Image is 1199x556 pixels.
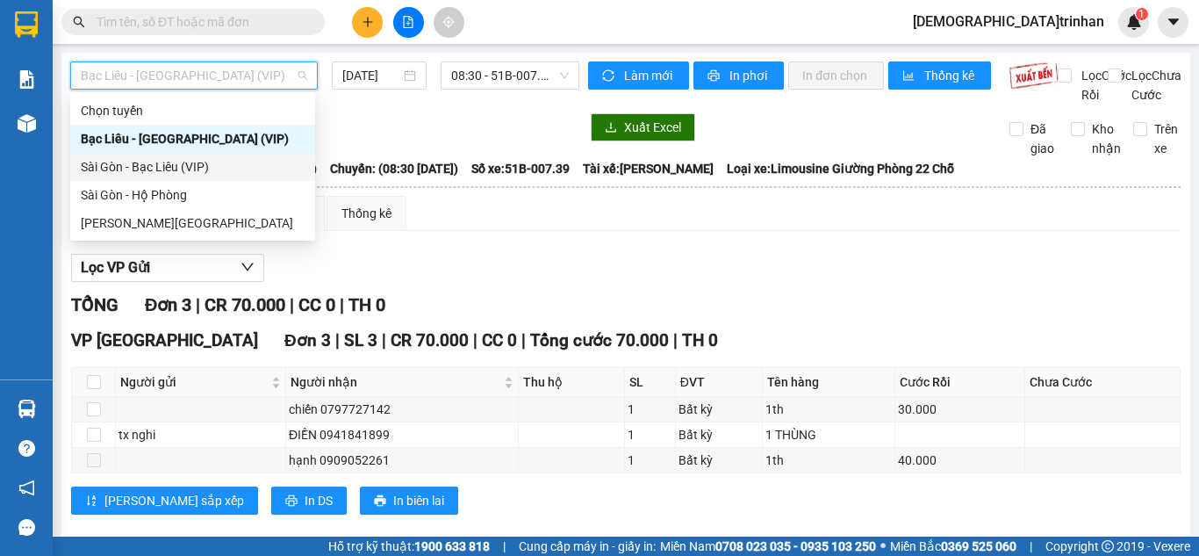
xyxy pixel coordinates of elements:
[902,69,917,83] span: bar-chart
[70,181,315,209] div: Sài Gòn - Hộ Phòng
[374,495,386,509] span: printer
[693,61,784,90] button: printerIn phơi
[682,330,718,350] span: TH 0
[471,159,570,178] span: Số xe: 51B-007.39
[289,400,515,419] div: chiến 0797727142
[70,209,315,237] div: Hộ Phòng - Sài Gòn
[1126,14,1142,30] img: icon-new-feature
[1138,8,1145,20] span: 1
[442,16,455,28] span: aim
[676,368,763,397] th: ĐVT
[196,294,200,315] span: |
[81,185,305,205] div: Sài Gòn - Hộ Phòng
[104,491,244,510] span: [PERSON_NAME] sắp xếp
[888,61,991,90] button: bar-chartThống kê
[362,16,374,28] span: plus
[18,400,36,418] img: warehouse-icon
[335,330,340,350] span: |
[583,159,714,178] span: Tài xế: [PERSON_NAME]
[391,330,469,350] span: CR 70.000
[71,487,258,515] button: sort-ascending[PERSON_NAME] sắp xếp
[393,491,444,510] span: In biên lai
[330,159,458,178] span: Chuyến: (08:30 [DATE])
[120,372,268,392] span: Người gửi
[18,480,35,496] span: notification
[145,294,191,315] span: Đơn 3
[895,368,1026,397] th: Cước Rồi
[402,16,414,28] span: file-add
[18,519,35,536] span: message
[765,451,892,470] div: 1th
[602,69,617,83] span: sync
[1147,119,1185,158] span: Trên xe
[628,451,672,470] div: 1
[628,425,672,444] div: 1
[763,368,895,397] th: Tên hàng
[1074,66,1134,105] span: Lọc Cước Rồi
[482,330,517,350] span: CC 0
[271,487,347,515] button: printerIn DS
[71,254,264,282] button: Lọc VP Gửi
[941,539,1016,553] strong: 0369 525 060
[289,425,515,444] div: ĐIỀN 0941841899
[289,451,515,470] div: hạnh 0909052261
[1009,61,1059,90] img: 9k=
[434,7,464,38] button: aim
[81,213,305,233] div: [PERSON_NAME][GEOGRAPHIC_DATA]
[344,330,377,350] span: SL 3
[341,204,391,223] div: Thống kê
[81,256,150,278] span: Lọc VP Gửi
[729,66,770,85] span: In phơi
[898,400,1023,419] div: 30.000
[70,97,315,125] div: Chọn tuyến
[348,294,385,315] span: TH 0
[18,70,36,89] img: solution-icon
[924,66,977,85] span: Thống kê
[605,121,617,135] span: download
[890,537,1016,556] span: Miền Bắc
[1023,119,1061,158] span: Đã giao
[1085,119,1128,158] span: Kho nhận
[625,368,676,397] th: SL
[899,11,1118,32] span: [DEMOGRAPHIC_DATA]trinhan
[340,294,344,315] span: |
[678,425,759,444] div: Bất kỳ
[71,330,258,350] span: VP [GEOGRAPHIC_DATA]
[81,129,305,148] div: Bạc Liêu - [GEOGRAPHIC_DATA] (VIP)
[97,12,304,32] input: Tìm tên, số ĐT hoặc mã đơn
[880,543,886,550] span: ⚪️
[352,7,383,38] button: plus
[290,294,294,315] span: |
[624,118,681,137] span: Xuất Excel
[678,400,759,419] div: Bất kỳ
[591,113,695,141] button: downloadXuất Excel
[382,330,386,350] span: |
[71,294,118,315] span: TỔNG
[241,260,255,274] span: down
[1124,66,1184,105] span: Lọc Chưa Cước
[660,537,876,556] span: Miền Nam
[81,62,307,89] span: Bạc Liêu - Sài Gòn (VIP)
[118,425,283,444] div: tx nghi
[628,400,672,419] div: 1
[1158,7,1188,38] button: caret-down
[707,69,722,83] span: printer
[205,294,285,315] span: CR 70.000
[15,11,38,38] img: logo-vxr
[519,368,625,397] th: Thu hộ
[1030,537,1032,556] span: |
[521,330,526,350] span: |
[70,125,315,153] div: Bạc Liêu - Sài Gòn (VIP)
[414,539,490,553] strong: 1900 633 818
[70,153,315,181] div: Sài Gòn - Bạc Liêu (VIP)
[451,62,569,89] span: 08:30 - 51B-007.39
[530,330,669,350] span: Tổng cước 70.000
[715,539,876,553] strong: 0708 023 035 - 0935 103 250
[624,66,675,85] span: Làm mới
[503,537,506,556] span: |
[291,372,500,392] span: Người nhận
[73,16,85,28] span: search
[393,7,424,38] button: file-add
[81,157,305,177] div: Sài Gòn - Bạc Liêu (VIP)
[18,440,35,457] span: question-circle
